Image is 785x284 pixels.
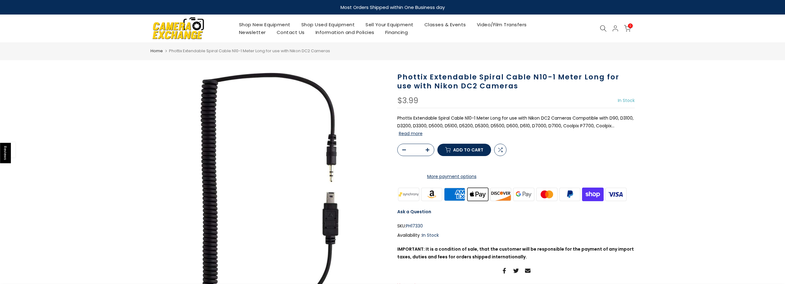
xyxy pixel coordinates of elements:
[397,73,635,91] h1: Phottix Extendable Spiral Cable N10-1 Meter Long for use with Nikon DC2 Cameras
[406,222,423,230] span: PH17330
[341,4,445,11] strong: Most Orders Shipped within One Business day
[604,187,627,202] img: visa
[535,187,558,202] img: master
[525,267,531,274] a: Share on Email
[397,187,420,202] img: synchrony
[296,21,360,28] a: Shop Used Equipment
[618,97,635,104] span: In Stock
[310,28,380,36] a: Information and Policies
[422,232,439,238] span: In Stock
[581,187,605,202] img: shopify pay
[453,148,483,152] span: Add to cart
[397,114,635,138] p: Phottix Extendable Spiral Cable N10-1 Meter Long for use with Nikon DC2 Cameras Compatible with D...
[502,267,507,274] a: Share on Facebook
[437,144,491,156] button: Add to cart
[271,28,310,36] a: Contact Us
[233,28,271,36] a: Newsletter
[513,267,519,274] a: Share on Twitter
[397,246,634,260] strong: IMPORTANT: It is a condition of sale, that the customer will be responsible for the payment of an...
[399,131,423,136] button: Read more
[624,25,631,32] a: 0
[397,173,506,180] a: More payment options
[466,187,489,202] img: apple pay
[443,187,466,202] img: american express
[420,187,443,202] img: amazon payments
[151,48,163,54] a: Home
[397,231,635,239] div: Availability :
[558,187,581,202] img: paypal
[419,21,471,28] a: Classes & Events
[489,187,512,202] img: discover
[360,21,419,28] a: Sell Your Equipment
[380,28,413,36] a: Financing
[471,21,532,28] a: Video/Film Transfers
[397,97,418,105] div: $3.99
[628,23,633,28] span: 0
[233,21,296,28] a: Shop New Equipment
[397,209,431,215] a: Ask a Question
[169,48,330,54] span: Phottix Extendable Spiral Cable N10-1 Meter Long for use with Nikon DC2 Cameras
[512,187,535,202] img: google pay
[397,222,635,230] div: SKU:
